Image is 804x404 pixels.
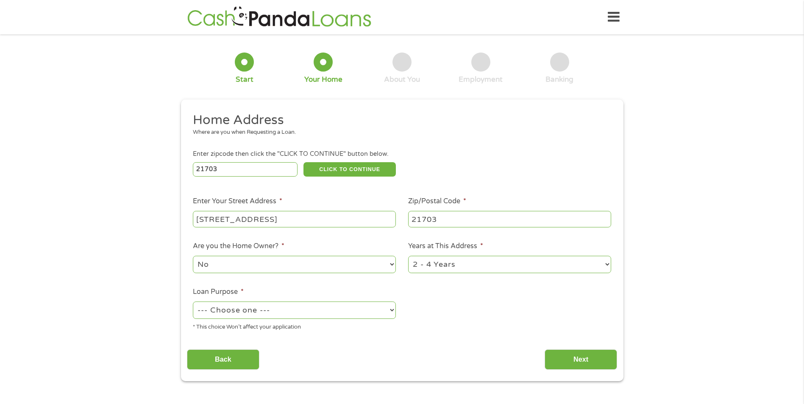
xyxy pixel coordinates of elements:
[545,75,573,84] div: Banking
[193,288,244,296] label: Loan Purpose
[193,320,396,332] div: * This choice Won’t affect your application
[187,349,259,370] input: Back
[193,197,282,206] label: Enter Your Street Address
[193,211,396,227] input: 1 Main Street
[408,242,483,251] label: Years at This Address
[193,162,298,177] input: Enter Zipcode (e.g 01510)
[303,162,396,177] button: CLICK TO CONTINUE
[459,75,503,84] div: Employment
[193,242,284,251] label: Are you the Home Owner?
[236,75,253,84] div: Start
[193,149,611,159] div: Enter zipcode then click the "CLICK TO CONTINUE" button below.
[545,349,617,370] input: Next
[304,75,342,84] div: Your Home
[193,112,605,129] h2: Home Address
[408,197,466,206] label: Zip/Postal Code
[193,128,605,137] div: Where are you when Requesting a Loan.
[384,75,420,84] div: About You
[185,5,374,29] img: GetLoanNow Logo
